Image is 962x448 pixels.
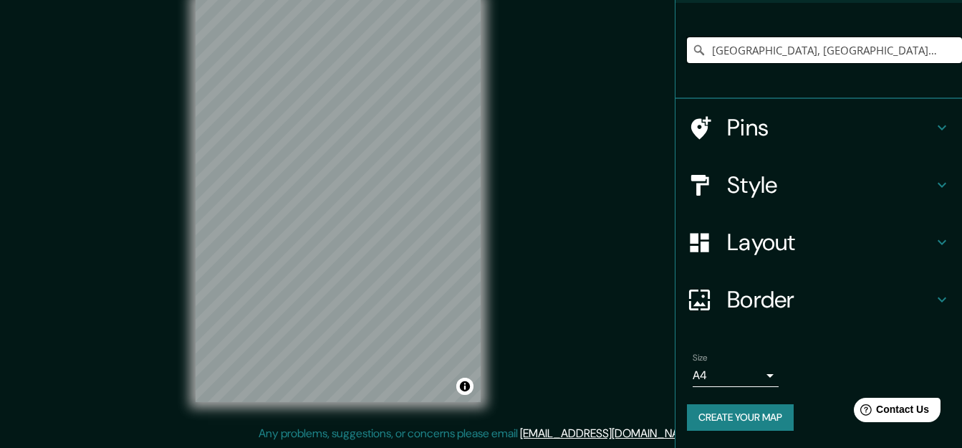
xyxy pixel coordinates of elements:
div: Border [675,271,962,328]
div: Pins [675,99,962,156]
h4: Pins [727,113,933,142]
h4: Border [727,285,933,314]
iframe: Help widget launcher [834,392,946,432]
div: Layout [675,214,962,271]
p: Any problems, suggestions, or concerns please email . [259,425,699,442]
h4: Style [727,171,933,199]
button: Toggle attribution [456,378,473,395]
div: A4 [693,364,779,387]
h4: Layout [727,228,933,257]
label: Size [693,352,708,364]
a: [EMAIL_ADDRESS][DOMAIN_NAME] [520,426,697,441]
input: Pick your city or area [687,37,962,63]
div: Style [675,156,962,214]
button: Create your map [687,404,794,431]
